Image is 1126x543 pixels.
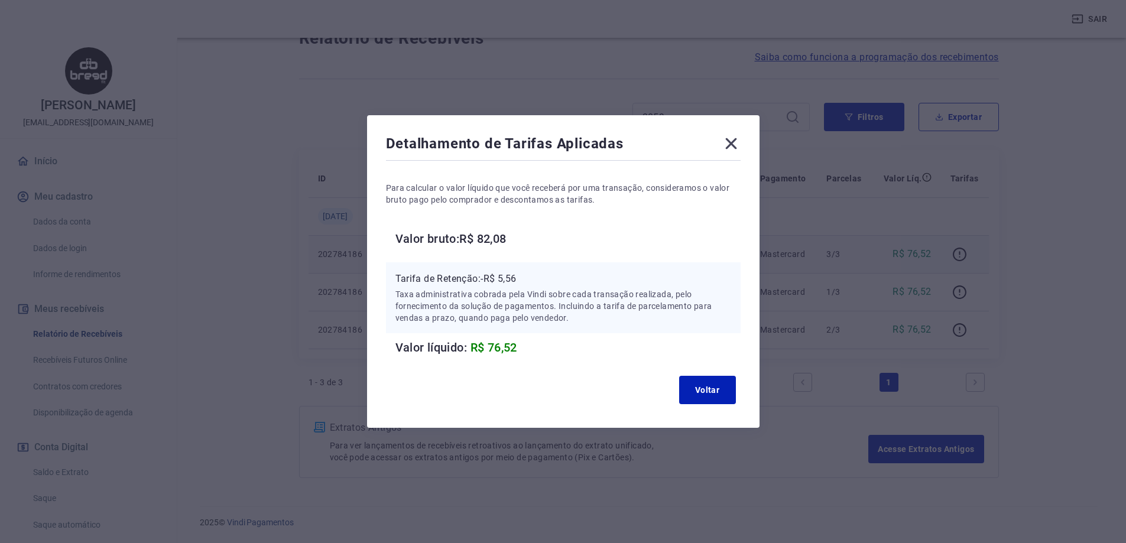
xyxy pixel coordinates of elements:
button: Voltar [679,376,736,404]
div: Detalhamento de Tarifas Aplicadas [386,134,741,158]
p: Para calcular o valor líquido que você receberá por uma transação, consideramos o valor bruto pag... [386,182,741,206]
p: Tarifa de Retenção: -R$ 5,56 [395,272,731,286]
p: Taxa administrativa cobrada pela Vindi sobre cada transação realizada, pelo fornecimento da soluç... [395,288,731,324]
span: R$ 76,52 [470,340,517,355]
h6: Valor bruto: R$ 82,08 [395,229,741,248]
h6: Valor líquido: [395,338,741,357]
